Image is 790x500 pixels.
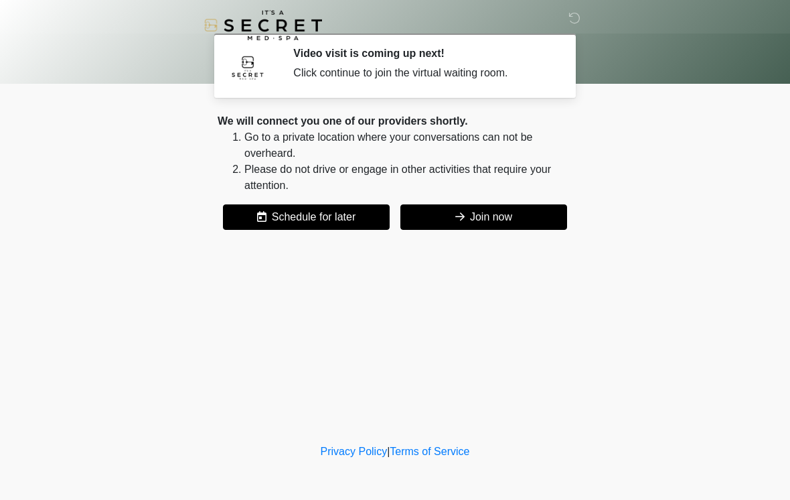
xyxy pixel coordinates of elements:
[400,204,567,230] button: Join now
[390,446,469,457] a: Terms of Service
[387,446,390,457] a: |
[223,204,390,230] button: Schedule for later
[293,47,552,60] h2: Video visit is coming up next!
[293,65,552,81] div: Click continue to join the virtual waiting room.
[244,129,572,162] li: Go to a private location where your conversations can not be overheard.
[321,446,388,457] a: Privacy Policy
[228,47,268,87] img: Agent Avatar
[204,10,322,40] img: It's A Secret Med Spa Logo
[218,113,572,129] div: We will connect you one of our providers shortly.
[244,162,572,194] li: Please do not drive or engage in other activities that require your attention.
